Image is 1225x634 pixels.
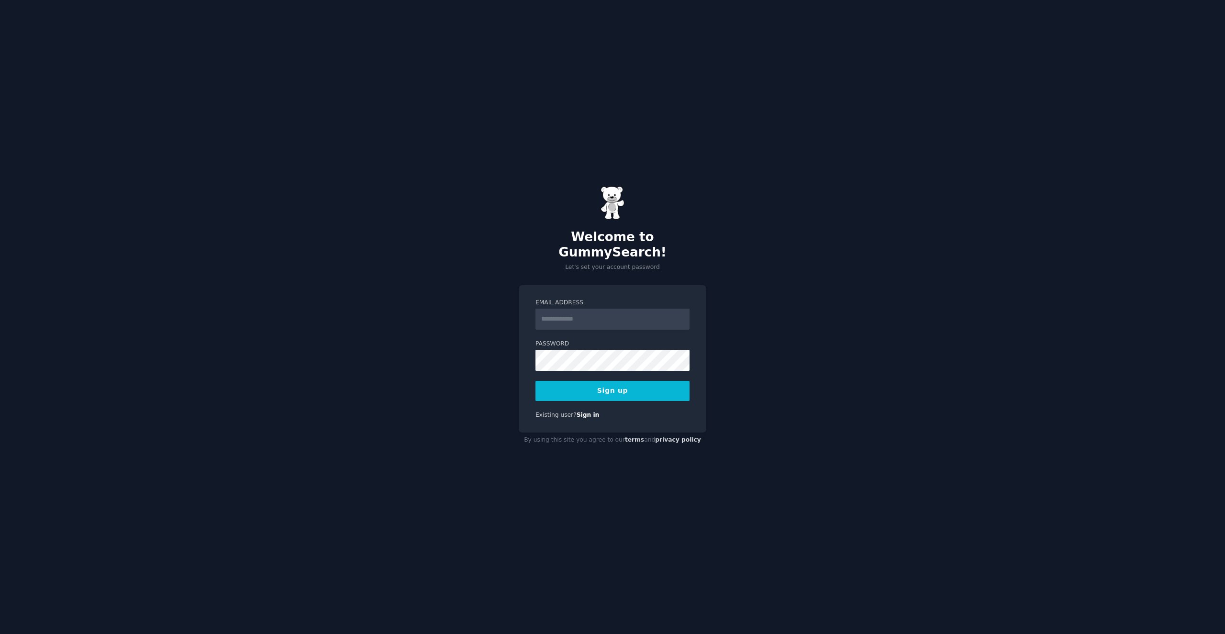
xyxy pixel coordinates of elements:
label: Email Address [535,299,690,307]
h2: Welcome to GummySearch! [519,230,706,260]
div: By using this site you agree to our and [519,433,706,448]
p: Let's set your account password [519,263,706,272]
a: terms [625,436,644,443]
span: Existing user? [535,412,577,418]
a: privacy policy [655,436,701,443]
button: Sign up [535,381,690,401]
label: Password [535,340,690,348]
a: Sign in [577,412,600,418]
img: Gummy Bear [601,186,624,220]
